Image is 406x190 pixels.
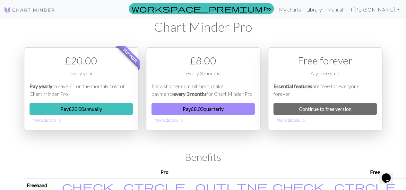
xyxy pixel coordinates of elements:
[30,70,133,82] div: every year
[132,4,263,13] span: workspace_premium
[151,70,255,82] div: every 3 months
[273,70,377,82] div: Yay, free stuff
[273,103,377,115] a: Continue to free version
[30,53,133,68] div: £ 20.00
[301,118,307,124] span: chevron_right
[276,3,304,16] a: My charts
[129,3,274,14] a: Pro
[273,83,312,89] em: Essential features
[4,6,55,14] img: Logo
[59,166,270,179] th: Pro
[24,19,382,35] h1: Chart Minder Pro
[304,3,324,16] a: Library
[273,82,377,98] p: are free for everyone, forever
[268,47,382,130] div: Free option
[30,82,133,98] p: to save £1 on the monthly cost of Chart Minder Pro
[179,118,185,124] span: chevron_right
[273,115,377,125] button: More details
[146,47,260,130] div: Payment option 2
[151,82,255,98] p: For a shorter commitment, make payments for Chart Minder Pro
[151,103,255,115] button: Pay£8.00quarterly
[346,3,402,16] a: Hi[PERSON_NAME]
[24,151,382,163] h2: Benefits
[151,115,255,125] button: More details
[273,53,377,68] div: Free forever
[30,115,133,125] button: More details
[173,91,207,97] em: every 3 months
[24,47,138,130] div: Payment option 1
[57,118,63,124] span: chevron_right
[151,53,255,68] div: £ 8.00
[30,103,133,115] button: Pay£20.00annually
[30,83,52,89] em: Pay yearly
[117,42,144,69] span: Best value
[379,164,400,184] iframe: chat widget
[324,3,346,16] a: Manual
